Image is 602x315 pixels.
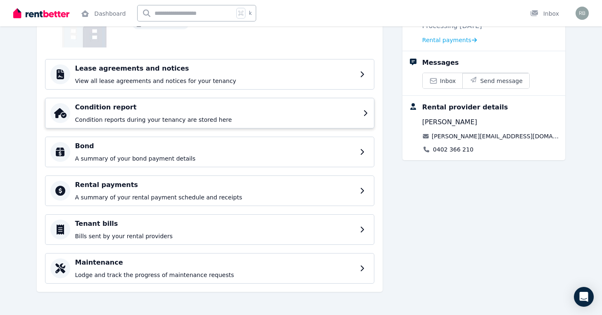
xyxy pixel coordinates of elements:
[75,141,355,151] h4: Bond
[422,36,477,44] a: Rental payments
[433,145,474,154] a: 0402 366 210
[576,7,589,20] img: Ramesh Bhattarai
[75,180,355,190] h4: Rental payments
[75,258,355,268] h4: Maintenance
[13,7,69,19] img: RentBetter
[75,154,355,163] p: A summary of your bond payment details
[75,219,355,229] h4: Tenant bills
[75,193,355,201] p: A summary of your rental payment schedule and receipts
[423,73,462,88] a: Inbox
[75,116,358,124] p: Condition reports during your tenancy are stored here
[422,117,477,127] span: [PERSON_NAME]
[75,232,355,240] p: Bills sent by your rental providers
[249,10,252,17] span: k
[422,102,508,112] div: Rental provider details
[480,77,523,85] span: Send message
[462,73,529,88] button: Send message
[422,58,459,68] div: Messages
[574,287,594,307] div: Open Intercom Messenger
[75,102,358,112] h4: Condition report
[422,36,471,44] span: Rental payments
[75,271,355,279] p: Lodge and track the progress of maintenance requests
[432,132,559,140] a: [PERSON_NAME][EMAIL_ADDRESS][DOMAIN_NAME]
[75,77,355,85] p: View all lease agreements and notices for your tenancy
[530,9,559,18] div: Inbox
[440,77,456,85] span: Inbox
[75,64,355,73] h4: Lease agreements and notices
